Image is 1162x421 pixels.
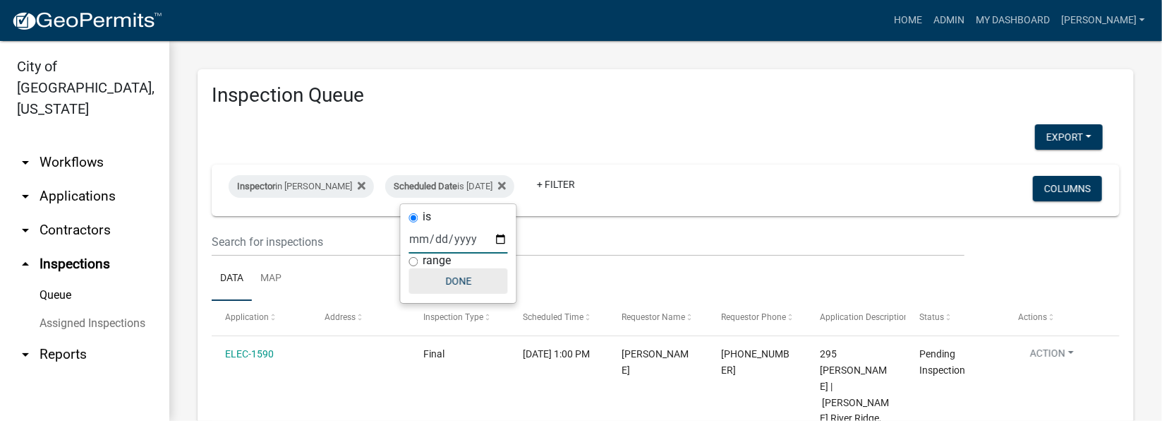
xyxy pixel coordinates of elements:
[509,301,609,335] datatable-header-cell: Scheduled Time
[523,346,595,362] div: [DATE] 1:00 PM
[17,188,34,205] i: arrow_drop_down
[17,222,34,239] i: arrow_drop_down
[928,7,970,34] a: Admin
[906,301,1005,335] datatable-header-cell: Status
[608,301,708,335] datatable-header-cell: Requestor Name
[423,255,452,266] label: range
[721,312,786,322] span: Requestor Phone
[1005,301,1104,335] datatable-header-cell: Actions
[423,312,483,322] span: Inspection Type
[410,301,509,335] datatable-header-cell: Inspection Type
[252,256,290,302] a: Map
[1019,346,1085,367] button: Action
[212,83,1120,107] h3: Inspection Queue
[423,211,432,223] label: is
[820,312,909,322] span: Application Description
[17,256,34,273] i: arrow_drop_up
[622,348,689,376] span: Doc McDonald
[622,312,685,322] span: Requestor Name
[708,301,807,335] datatable-header-cell: Requestor Phone
[721,348,789,376] span: 812-722-8218
[888,7,928,34] a: Home
[237,181,275,191] span: Inspector
[970,7,1055,34] a: My Dashboard
[311,301,411,335] datatable-header-cell: Address
[229,175,374,198] div: in [PERSON_NAME]
[17,346,34,363] i: arrow_drop_down
[1055,7,1151,34] a: [PERSON_NAME]
[212,256,252,302] a: Data
[17,154,34,171] i: arrow_drop_down
[409,268,508,294] button: Done
[394,181,457,191] span: Scheduled Date
[1019,312,1048,322] span: Actions
[423,348,444,360] span: Final
[526,172,586,197] a: + Filter
[523,312,583,322] span: Scheduled Time
[919,312,944,322] span: Status
[385,175,514,198] div: is [DATE]
[1033,176,1102,201] button: Columns
[212,301,311,335] datatable-header-cell: Application
[212,227,964,256] input: Search for inspections
[919,348,965,376] span: Pending Inspection
[225,348,274,360] a: ELEC-1590
[225,312,269,322] span: Application
[325,312,356,322] span: Address
[1035,124,1103,150] button: Export
[806,301,906,335] datatable-header-cell: Application Description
